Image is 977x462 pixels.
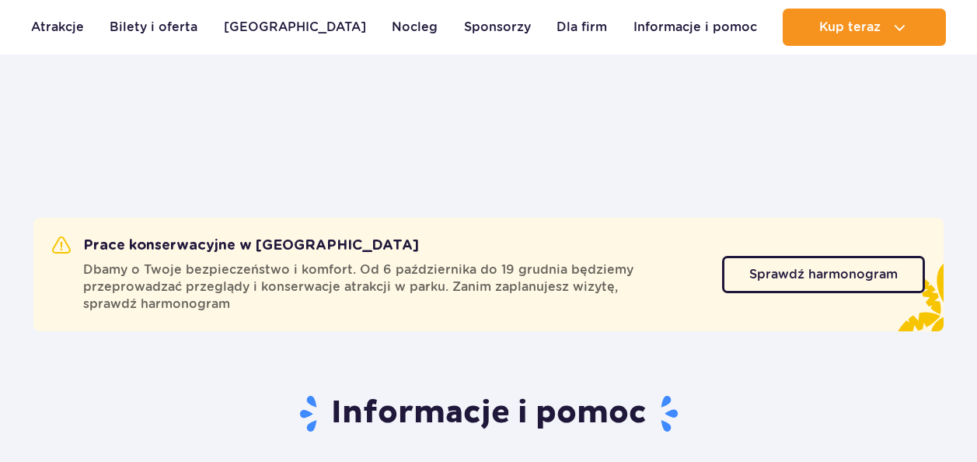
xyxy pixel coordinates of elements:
a: Dla firm [557,9,607,46]
span: Sprawdź harmonogram [749,268,898,281]
span: Dbamy o Twoje bezpieczeństwo i komfort. Od 6 października do 19 grudnia będziemy przeprowadzać pr... [83,261,703,313]
button: Kup teraz [783,9,946,46]
span: Kup teraz [819,20,881,34]
a: Sponsorzy [464,9,531,46]
a: [GEOGRAPHIC_DATA] [224,9,366,46]
a: Bilety i oferta [110,9,197,46]
a: Informacje i pomoc [633,9,757,46]
a: Nocleg [392,9,438,46]
a: Sprawdź harmonogram [722,256,925,293]
a: Atrakcje [31,9,84,46]
h1: Informacje i pomoc [33,394,944,434]
h2: Prace konserwacyjne w [GEOGRAPHIC_DATA] [52,236,419,255]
